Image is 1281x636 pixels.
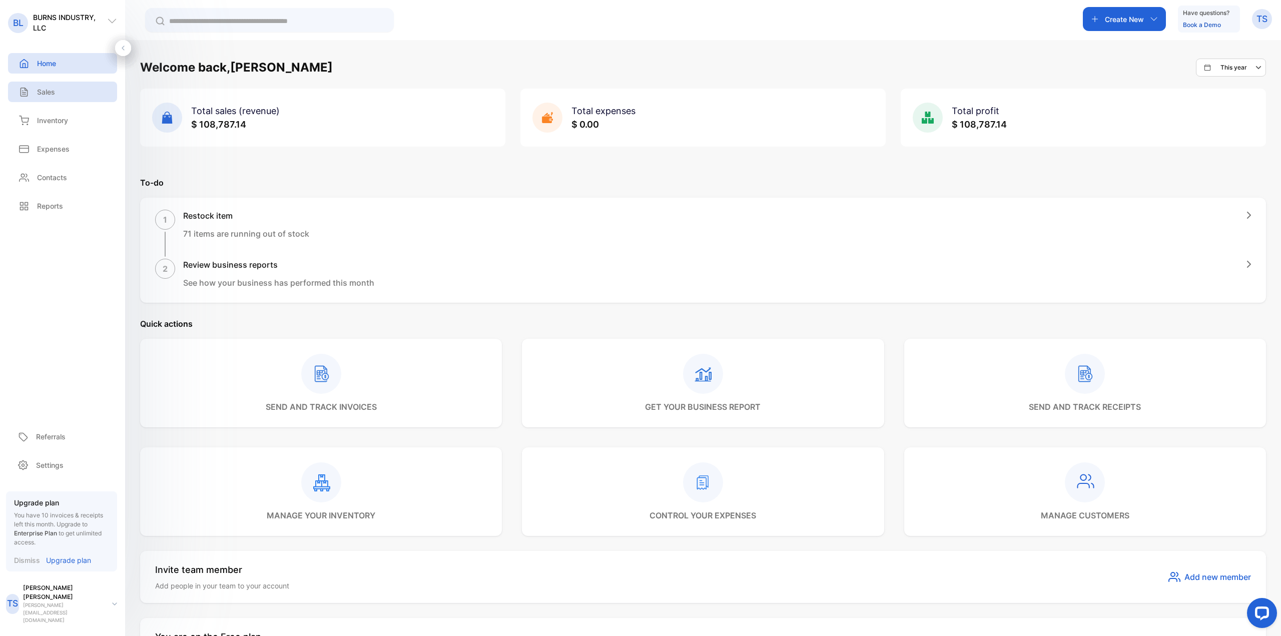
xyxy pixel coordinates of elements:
p: Referrals [36,431,66,442]
p: manage customers [1041,509,1129,521]
h1: Restock item [183,210,309,222]
p: Sales [37,87,55,97]
button: TS [1252,7,1272,31]
p: Settings [36,460,64,470]
p: manage your inventory [267,509,375,521]
p: This year [1220,63,1247,72]
p: Upgrade plan [46,555,91,565]
span: $ 108,787.14 [191,119,246,130]
p: 71 items are running out of stock [183,228,309,240]
p: See how your business has performed this month [183,277,374,289]
p: You have 10 invoices & receipts left this month. [14,511,109,547]
p: Inventory [37,115,68,126]
p: [PERSON_NAME][EMAIL_ADDRESS][DOMAIN_NAME] [23,601,104,624]
p: Upgrade plan [14,497,109,508]
a: Upgrade plan [40,555,91,565]
button: This year [1196,59,1266,77]
p: control your expenses [650,509,756,521]
h1: Welcome back, [PERSON_NAME] [140,59,333,77]
p: [PERSON_NAME] [PERSON_NAME] [23,583,104,601]
p: Dismiss [14,555,40,565]
p: send and track receipts [1029,401,1141,413]
p: get your business report [645,401,761,413]
p: Add people in your team to your account [155,580,289,591]
p: Contacts [37,172,67,183]
p: 2 [163,263,168,275]
span: Enterprise Plan [14,529,57,537]
iframe: LiveChat chat widget [1239,594,1281,636]
p: Have questions? [1183,8,1229,18]
span: Upgrade to to get unlimited access. [14,520,102,546]
p: To-do [140,177,1266,189]
span: Total profit [952,106,999,116]
p: 1 [163,214,167,226]
p: BURNS INDUSTRY, LLC [33,12,107,33]
p: Reports [37,201,63,211]
span: Total sales (revenue) [191,106,280,116]
p: TS [7,597,18,610]
p: send and track invoices [266,401,377,413]
span: $ 0.00 [571,119,599,130]
p: Home [37,58,56,69]
p: Create New [1105,14,1144,25]
p: BL [13,17,24,30]
a: Book a Demo [1183,21,1221,29]
button: Create New [1083,7,1166,31]
span: Add new member [1184,571,1251,583]
p: Quick actions [140,318,1266,330]
span: $ 108,787.14 [952,119,1007,130]
p: Invite team member [155,563,289,576]
p: TS [1256,13,1267,26]
button: Add new member [1168,571,1251,583]
span: Total expenses [571,106,635,116]
h1: Review business reports [183,259,374,271]
p: Expenses [37,144,70,154]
